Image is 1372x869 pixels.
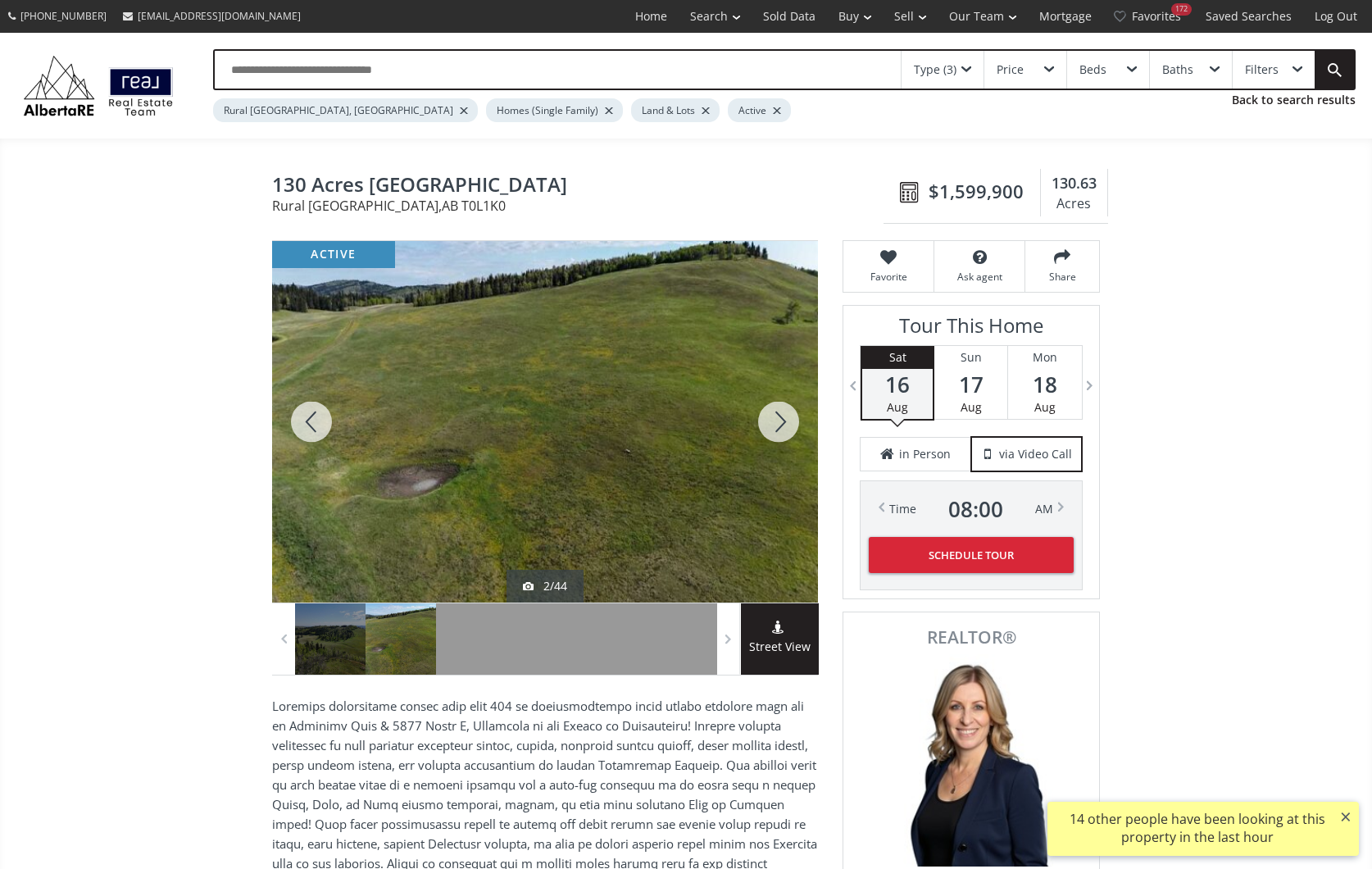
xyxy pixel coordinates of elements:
div: Acres [1049,192,1099,216]
div: Land & Lots [631,98,720,122]
button: × [1333,802,1359,831]
span: Favorite [852,270,925,284]
span: Aug [887,399,908,415]
span: Rural [GEOGRAPHIC_DATA] , AB T0L1K0 [272,199,892,212]
div: Homes (Single Family) [486,98,623,122]
span: REALTOR® [861,629,1081,646]
span: Aug [961,399,982,415]
div: Time AM [889,498,1053,521]
div: 172 [1171,3,1192,16]
span: Aug [1034,399,1056,415]
span: 16 [862,373,933,396]
div: 14 other people have been looking at this property in the last hour [1056,810,1338,848]
h3: Tour This Home [860,314,1083,345]
a: [EMAIL_ADDRESS][DOMAIN_NAME] [115,1,309,31]
div: 130.63 [1049,173,1099,194]
div: active [272,241,395,268]
span: 130 Acres Plummers Road West [272,174,892,199]
span: via Video Call [999,446,1072,462]
span: in Person [899,446,951,462]
div: Sat [862,346,933,369]
span: [EMAIL_ADDRESS][DOMAIN_NAME] [138,9,301,23]
span: 08 : 00 [948,498,1003,521]
div: Active [728,98,791,122]
div: Rural [GEOGRAPHIC_DATA], [GEOGRAPHIC_DATA] [213,98,478,122]
img: Logo [16,52,180,120]
img: Photo of Julie Clark [889,654,1053,867]
div: 2/44 [523,578,567,594]
div: 130 Acres Plummers Road West Rural Foothills County, AB T0L1K0 - Photo 2 of 44 [272,241,818,603]
span: Ask agent [943,270,1016,284]
div: Price [997,64,1024,75]
div: Type (3) [914,64,956,75]
span: [PHONE_NUMBER] [20,9,107,23]
span: 17 [934,373,1007,396]
div: Filters [1245,64,1279,75]
div: Baths [1162,64,1193,75]
span: $1,599,900 [929,179,1024,204]
a: Back to search results [1232,92,1356,108]
button: Schedule Tour [869,537,1074,573]
span: 18 [1008,373,1082,396]
div: Beds [1079,64,1106,75]
span: Share [1034,270,1091,284]
div: Sun [934,346,1007,369]
div: Mon [1008,346,1082,369]
span: Street View [741,638,819,657]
